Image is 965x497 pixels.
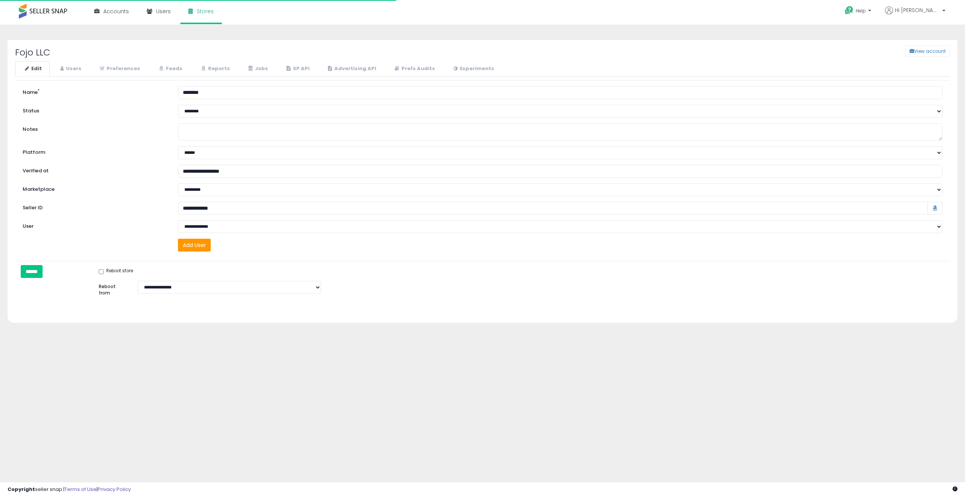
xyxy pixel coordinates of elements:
[844,6,854,15] i: Get Help
[900,46,911,57] a: View account
[90,61,148,77] a: Preferences
[9,48,404,57] h2: Fojo LLC
[17,202,172,212] label: Seller ID
[51,61,89,77] a: Users
[856,8,866,14] span: Help
[191,61,238,77] a: Reports
[17,220,172,230] label: User
[17,183,172,193] label: Marketplace
[905,46,950,57] button: View account
[895,6,940,14] span: Hi [PERSON_NAME]
[885,6,945,23] a: Hi [PERSON_NAME]
[17,105,172,115] label: Status
[15,61,50,77] a: Edit
[149,61,190,77] a: Feeds
[17,86,172,96] label: Name
[103,8,129,15] span: Accounts
[93,281,132,296] label: Reboot from
[99,269,104,274] input: Reboot store
[17,146,172,156] label: Platform
[444,61,502,77] a: Experiments
[385,61,443,77] a: Prefs Audits
[277,61,317,77] a: SP API
[239,61,276,77] a: Jobs
[156,8,171,15] span: Users
[318,61,384,77] a: Advertising API
[17,165,172,175] label: Verified at
[178,239,211,252] button: Add User
[99,268,133,275] label: Reboot store
[17,123,172,133] label: Notes
[197,8,214,15] span: Stores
